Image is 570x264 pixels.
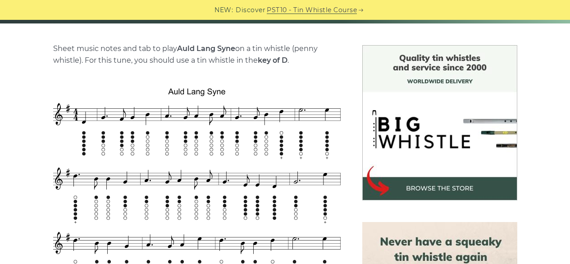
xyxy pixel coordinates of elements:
span: NEW: [214,5,233,15]
strong: key of D [258,56,287,65]
a: PST10 - Tin Whistle Course [267,5,357,15]
p: Sheet music notes and tab to play on a tin whistle (penny whistle). For this tune, you should use... [53,43,341,66]
img: BigWhistle Tin Whistle Store [362,45,517,200]
span: Discover [236,5,265,15]
strong: Auld Lang Syne [177,44,235,53]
